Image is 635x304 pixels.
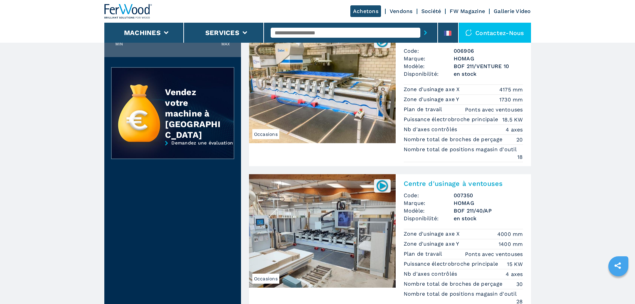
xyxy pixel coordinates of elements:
[421,8,441,14] a: Société
[499,240,523,248] em: 1400 mm
[404,62,454,70] span: Modèle:
[205,29,239,37] button: Services
[404,96,461,103] p: Zone d'usinage axe Y
[404,215,454,222] span: Disponibilité:
[404,126,459,133] p: Nb d'axes contrôlés
[221,41,230,47] p: MAX
[404,290,519,298] p: Nombre total de positions magasin d'outil
[494,8,531,14] a: Gallerie Video
[516,136,523,143] em: 20
[607,274,630,299] iframe: Chat
[249,30,396,143] img: Centre d'usinage à ventouses HOMAG BOF 211/VENTURE 10
[465,250,523,258] em: Ponts avec ventouses
[404,106,444,113] p: Plan de travail
[104,4,152,19] img: Ferwood
[404,280,504,288] p: Nombre total de broches de perçage
[249,174,396,288] img: Centre d'usinage à ventouses HOMAG BOF 211/40/AP
[252,129,279,139] span: Occasions
[454,62,523,70] h3: BOF 211/VENTURE 10
[252,274,279,284] span: Occasions
[465,106,523,113] em: Ponts avec ventouses
[420,25,431,40] button: submit-button
[404,260,500,268] p: Puissance électrobroche principale
[124,29,161,37] button: Machines
[404,192,454,199] span: Code:
[499,86,523,93] em: 4175 mm
[404,240,461,248] p: Zone d'usinage axe Y
[115,41,123,47] p: MIN
[404,270,459,278] p: Nb d'axes contrôlés
[499,96,523,103] em: 1730 mm
[404,70,454,78] span: Disponibilité:
[609,257,626,274] a: sharethis
[404,250,444,258] p: Plan de travail
[404,86,462,93] p: Zone d'usinage axe X
[404,47,454,55] span: Code:
[516,280,523,288] em: 30
[454,192,523,199] h3: 007350
[249,30,531,166] a: Centre d'usinage à ventouses HOMAG BOF 211/VENTURE 10Occasions006906Centre d'usinage à ventousesC...
[454,55,523,62] h3: HOMAG
[376,179,389,192] img: 007350
[404,116,500,123] p: Puissance électrobroche principale
[454,215,523,222] span: en stock
[459,23,531,43] div: Contactez-nous
[404,136,504,143] p: Nombre total de broches de perçage
[517,153,523,161] em: 18
[497,230,523,238] em: 4000 mm
[404,146,519,153] p: Nombre total de positions magasin d'outil
[506,270,523,278] em: 4 axes
[111,140,234,164] a: Demandez une évaluation
[454,47,523,55] h3: 006906
[390,8,413,14] a: Vendons
[404,207,454,215] span: Modèle:
[454,70,523,78] span: en stock
[165,87,220,140] div: Vendez votre machine à [GEOGRAPHIC_DATA]
[404,180,523,188] h2: Centre d'usinage à ventouses
[506,126,523,133] em: 4 axes
[502,116,523,123] em: 18.5 KW
[404,230,462,238] p: Zone d'usinage axe X
[507,260,523,268] em: 15 KW
[465,29,472,36] img: Contactez-nous
[404,55,454,62] span: Marque:
[450,8,485,14] a: FW Magazine
[454,207,523,215] h3: BOF 211/40/AP
[404,199,454,207] span: Marque:
[454,199,523,207] h3: HOMAG
[350,5,381,17] a: Achetons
